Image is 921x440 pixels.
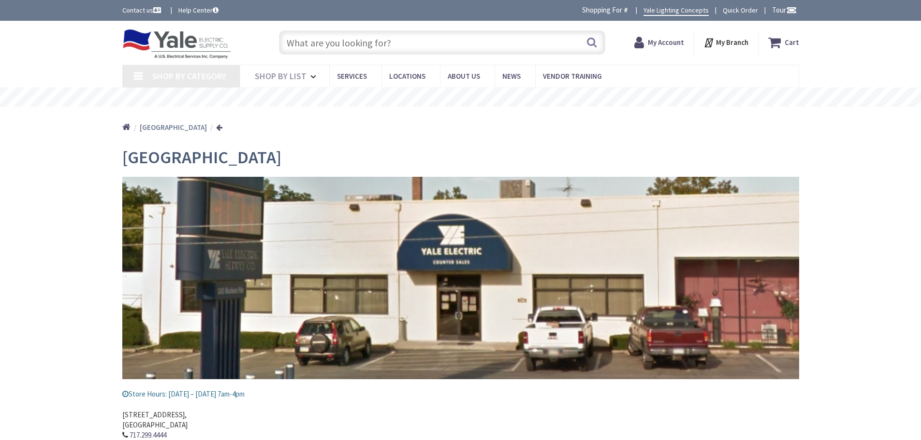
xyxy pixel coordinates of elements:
[337,71,367,81] span: Services
[122,146,281,168] span: [GEOGRAPHIC_DATA]
[389,71,425,81] span: Locations
[785,34,799,51] strong: Cart
[130,430,166,440] a: 717.299.4444
[279,30,605,55] input: What are you looking for?
[768,34,799,51] a: Cart
[772,5,797,14] span: Tour
[122,5,163,15] a: Contact us
[122,389,245,398] span: Store Hours: [DATE] – [DATE] 7am-4pm
[716,38,748,47] strong: My Branch
[255,71,307,82] span: Shop By List
[624,5,628,14] strong: #
[723,5,758,15] a: Quick Order
[122,177,799,379] img: lancaster_1.jpg
[178,5,219,15] a: Help Center
[152,71,226,82] span: Shop By Category
[448,71,480,81] span: About Us
[634,34,684,51] a: My Account
[122,29,232,59] img: Yale Electric Supply Co.
[502,71,521,81] span: News
[643,5,709,16] a: Yale Lighting Concepts
[648,38,684,47] strong: My Account
[703,34,748,51] div: My Branch
[140,123,207,132] strong: [GEOGRAPHIC_DATA]
[582,5,622,14] span: Shopping For
[543,71,602,81] span: Vendor Training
